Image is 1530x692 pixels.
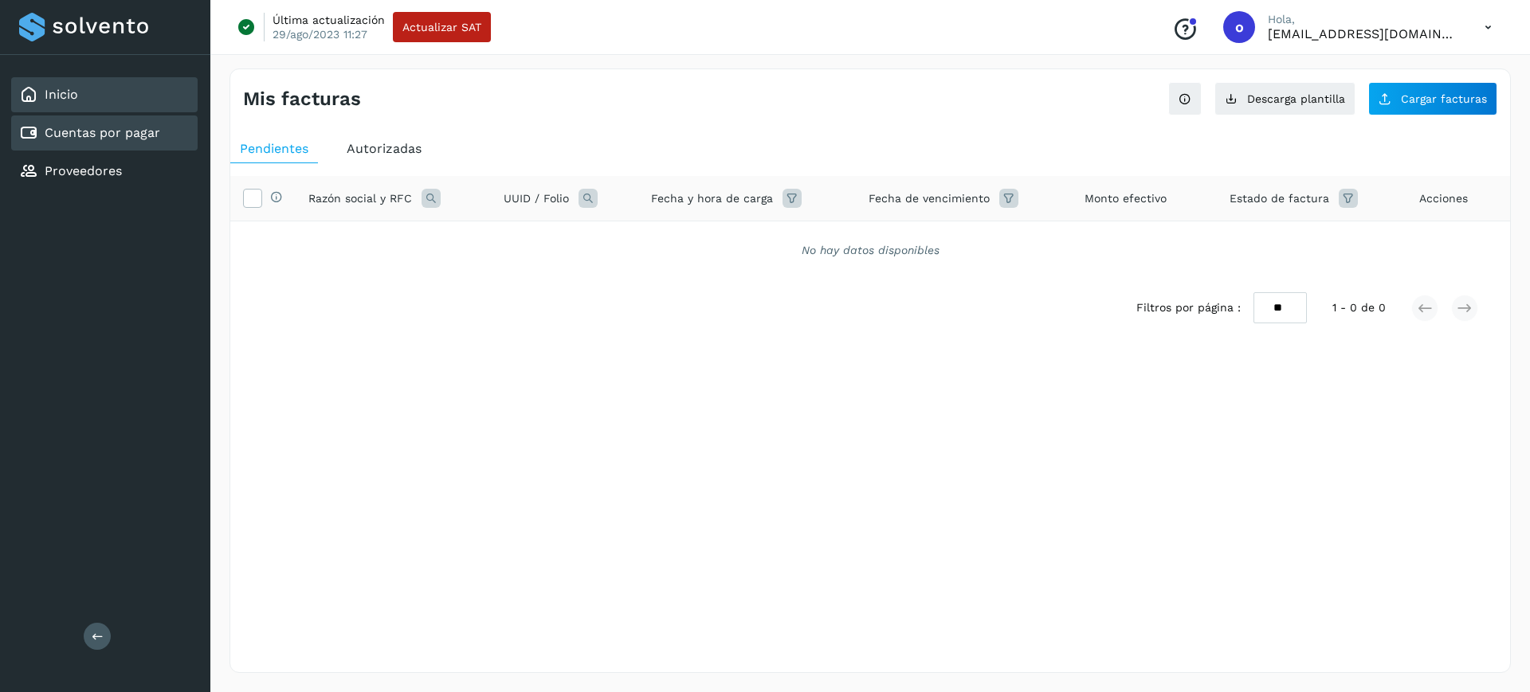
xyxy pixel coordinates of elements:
[11,77,198,112] div: Inicio
[11,115,198,151] div: Cuentas por pagar
[243,88,361,111] h4: Mis facturas
[45,87,78,102] a: Inicio
[240,141,308,156] span: Pendientes
[1230,190,1329,207] span: Estado de factura
[1085,190,1167,207] span: Monto efectivo
[1268,26,1459,41] p: orlando@rfllogistics.com.mx
[393,12,491,42] button: Actualizar SAT
[869,190,990,207] span: Fecha de vencimiento
[45,163,122,178] a: Proveedores
[45,125,160,140] a: Cuentas por pagar
[504,190,569,207] span: UUID / Folio
[402,22,481,33] span: Actualizar SAT
[273,27,367,41] p: 29/ago/2023 11:27
[1332,299,1386,316] span: 1 - 0 de 0
[11,154,198,189] div: Proveedores
[308,190,412,207] span: Razón social y RFC
[1419,190,1468,207] span: Acciones
[1268,13,1459,26] p: Hola,
[251,242,1489,259] div: No hay datos disponibles
[1247,93,1345,104] span: Descarga plantilla
[1136,299,1241,316] span: Filtros por página :
[651,190,773,207] span: Fecha y hora de carga
[1401,93,1487,104] span: Cargar facturas
[1368,82,1497,115] button: Cargar facturas
[1214,82,1355,115] button: Descarga plantilla
[273,13,385,27] p: Última actualización
[347,141,422,156] span: Autorizadas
